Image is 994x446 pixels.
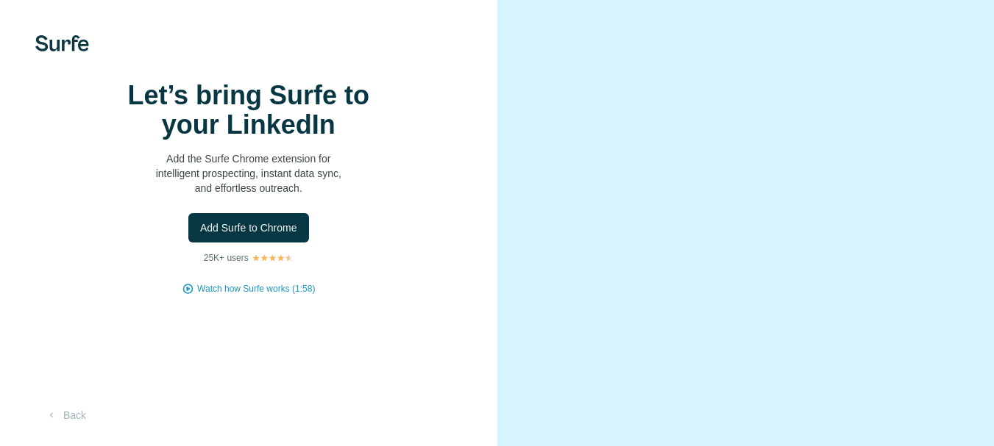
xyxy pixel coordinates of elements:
[188,213,309,242] button: Add Surfe to Chrome
[102,81,396,140] h1: Let’s bring Surfe to your LinkedIn
[197,282,315,295] button: Watch how Surfe works (1:58)
[204,251,249,265] p: 25K+ users
[35,402,96,428] button: Back
[252,253,294,262] img: Rating Stars
[200,220,297,235] span: Add Surfe to Chrome
[35,35,89,51] img: Surfe's logo
[102,151,396,195] p: Add the Surfe Chrome extension for intelligent prospecting, instant data sync, and effortless out...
